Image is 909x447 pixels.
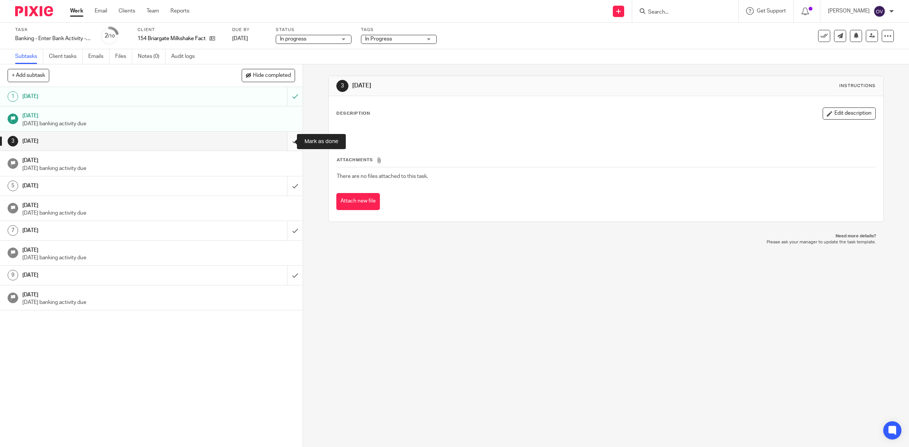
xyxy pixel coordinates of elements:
button: Attach new file [336,193,380,210]
h1: [DATE] [22,136,194,147]
p: Description [336,111,370,117]
h1: [DATE] [22,91,194,102]
a: Client tasks [49,49,83,64]
a: Audit logs [171,49,200,64]
span: Attachments [337,158,373,162]
img: Pixie [15,6,53,16]
span: In progress [280,36,306,42]
h1: [DATE] [352,82,622,90]
a: Emails [88,49,109,64]
div: 9 [8,270,18,280]
div: 3 [336,80,348,92]
p: [PERSON_NAME] [828,7,870,15]
button: + Add subtask [8,69,49,82]
h1: [DATE] [22,289,295,299]
label: Client [137,27,223,33]
a: Subtasks [15,49,43,64]
p: [DATE] banking activity due [22,299,295,306]
a: Reports [170,7,189,15]
div: Instructions [839,83,876,89]
label: Due by [232,27,266,33]
a: Clients [119,7,135,15]
h1: [DATE] [22,245,295,254]
a: Team [147,7,159,15]
div: Banking - Enter Bank Activity - week 35 [15,35,91,42]
a: Email [95,7,107,15]
span: Get Support [757,8,786,14]
p: 154 Briargate Milkshake Factory [137,35,206,42]
span: There are no files attached to this task. [337,174,428,179]
span: Hide completed [253,73,291,79]
button: Hide completed [242,69,295,82]
p: [DATE] banking activity due [22,254,295,262]
h1: [DATE] [22,155,295,164]
span: In Progress [365,36,392,42]
div: 2 [105,31,115,40]
h1: [DATE] [22,269,194,281]
div: 5 [8,181,18,191]
h1: [DATE] [22,200,295,209]
div: 3 [8,136,18,146]
label: Tags [361,27,437,33]
h1: [DATE] [22,110,295,120]
small: /10 [108,34,115,38]
h1: [DATE] [22,180,194,192]
button: Edit description [823,107,876,120]
p: Need more details? [336,233,876,239]
p: Please ask your manager to update the task template. [336,239,876,245]
p: [DATE] banking activity due [22,165,295,172]
input: Search [647,9,715,16]
p: [DATE] banking activity due [22,209,295,217]
label: Task [15,27,91,33]
div: 7 [8,225,18,236]
a: Notes (0) [138,49,166,64]
span: [DATE] [232,36,248,41]
img: svg%3E [873,5,886,17]
label: Status [276,27,351,33]
a: Files [115,49,132,64]
p: [DATE] banking activity due [22,120,295,128]
a: Work [70,7,83,15]
h1: [DATE] [22,225,194,236]
div: 1 [8,91,18,102]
